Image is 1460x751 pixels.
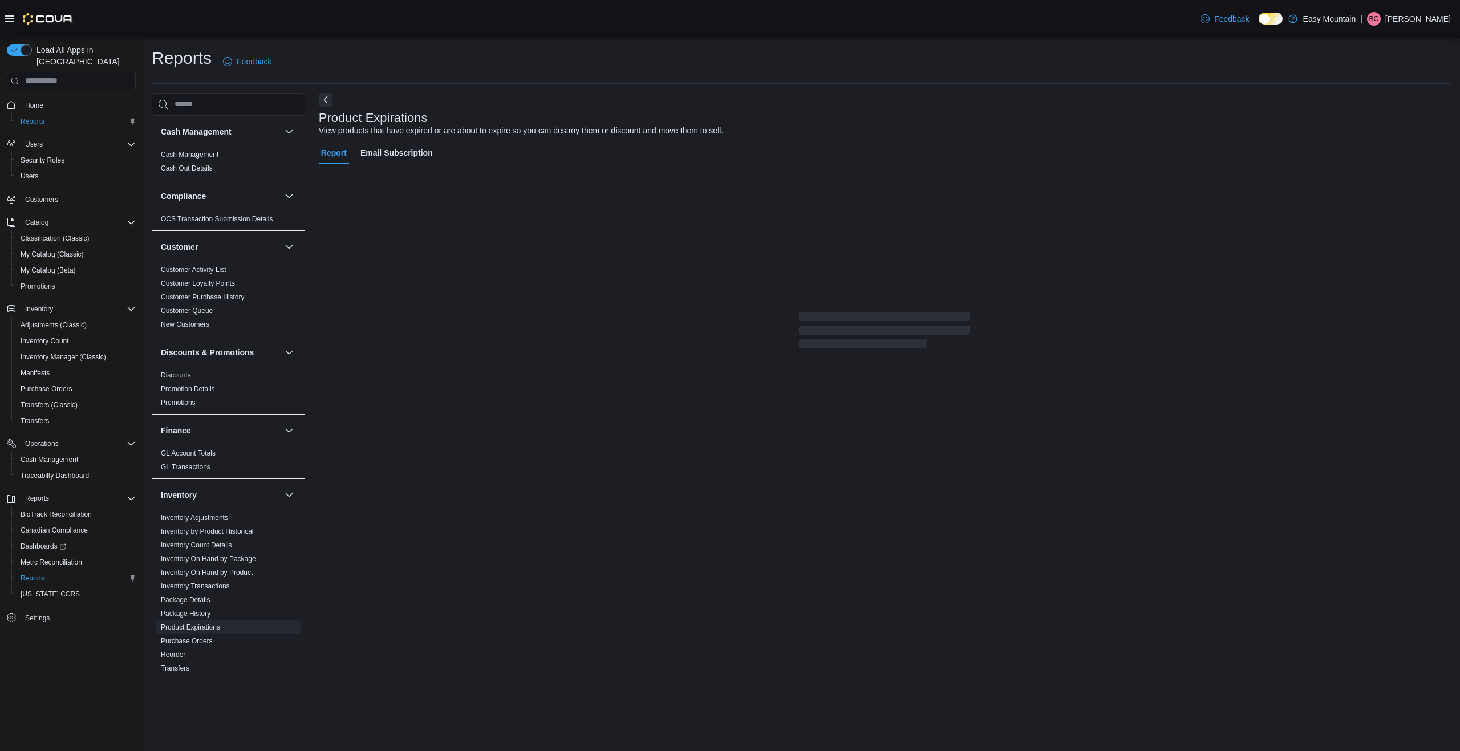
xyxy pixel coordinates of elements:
[2,436,140,452] button: Operations
[21,192,136,206] span: Customers
[16,523,136,537] span: Canadian Compliance
[161,241,280,253] button: Customer
[16,366,54,380] a: Manifests
[161,279,235,287] a: Customer Loyalty Points
[161,554,256,563] span: Inventory On Hand by Package
[161,371,191,380] span: Discounts
[16,169,136,183] span: Users
[16,539,136,553] span: Dashboards
[161,214,273,224] span: OCS Transaction Submission Details
[21,437,63,450] button: Operations
[360,141,433,164] span: Email Subscription
[21,492,136,505] span: Reports
[161,568,253,577] span: Inventory On Hand by Product
[21,558,82,567] span: Metrc Reconciliation
[11,538,140,554] a: Dashboards
[161,582,230,591] span: Inventory Transactions
[161,623,220,631] a: Product Expirations
[161,293,245,301] a: Customer Purchase History
[11,570,140,586] button: Reports
[161,555,256,563] a: Inventory On Hand by Package
[2,191,140,208] button: Customers
[1196,7,1254,30] a: Feedback
[11,333,140,349] button: Inventory Count
[11,381,140,397] button: Purchase Orders
[161,541,232,550] span: Inventory Count Details
[21,384,72,393] span: Purchase Orders
[161,514,228,522] a: Inventory Adjustments
[161,320,209,329] span: New Customers
[16,571,136,585] span: Reports
[16,414,54,428] a: Transfers
[152,368,305,414] div: Discounts & Promotions
[161,306,213,315] span: Customer Queue
[16,587,84,601] a: [US_STATE] CCRS
[152,511,305,680] div: Inventory
[161,320,209,328] a: New Customers
[21,542,66,551] span: Dashboards
[16,350,136,364] span: Inventory Manager (Classic)
[16,414,136,428] span: Transfers
[321,141,347,164] span: Report
[21,455,78,464] span: Cash Management
[161,449,216,457] a: GL Account Totals
[21,98,136,112] span: Home
[161,541,232,549] a: Inventory Count Details
[25,101,43,110] span: Home
[11,278,140,294] button: Promotions
[161,596,210,604] a: Package Details
[161,190,206,202] h3: Compliance
[16,153,136,167] span: Security Roles
[2,301,140,317] button: Inventory
[16,115,49,128] a: Reports
[16,539,71,553] a: Dashboards
[152,263,305,336] div: Customer
[11,349,140,365] button: Inventory Manager (Classic)
[282,125,296,139] button: Cash Management
[161,664,189,672] a: Transfers
[152,148,305,180] div: Cash Management
[7,92,136,656] nav: Complex example
[161,610,210,618] a: Package History
[16,153,69,167] a: Security Roles
[21,320,87,330] span: Adjustments (Classic)
[16,169,43,183] a: Users
[11,152,140,168] button: Security Roles
[282,488,296,502] button: Inventory
[16,571,49,585] a: Reports
[16,232,136,245] span: Classification (Classic)
[161,650,185,659] span: Reorder
[152,47,212,70] h1: Reports
[799,314,970,351] span: Loading
[11,586,140,602] button: [US_STATE] CCRS
[161,569,253,577] a: Inventory On Hand by Product
[11,317,140,333] button: Adjustments (Classic)
[152,212,305,230] div: Compliance
[16,366,136,380] span: Manifests
[11,365,140,381] button: Manifests
[21,282,55,291] span: Promotions
[11,522,140,538] button: Canadian Compliance
[161,190,280,202] button: Compliance
[21,193,63,206] a: Customers
[161,425,191,436] h3: Finance
[21,234,90,243] span: Classification (Classic)
[16,232,94,245] a: Classification (Classic)
[1369,12,1379,26] span: BC
[161,636,213,646] span: Purchase Orders
[21,302,136,316] span: Inventory
[21,492,54,505] button: Reports
[282,240,296,254] button: Customer
[11,246,140,262] button: My Catalog (Classic)
[11,113,140,129] button: Reports
[16,398,136,412] span: Transfers (Classic)
[161,527,254,536] span: Inventory by Product Historical
[32,44,136,67] span: Load All Apps in [GEOGRAPHIC_DATA]
[161,151,218,159] a: Cash Management
[21,368,50,377] span: Manifests
[1385,12,1451,26] p: [PERSON_NAME]
[161,150,218,159] span: Cash Management
[21,610,136,624] span: Settings
[161,164,213,172] a: Cash Out Details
